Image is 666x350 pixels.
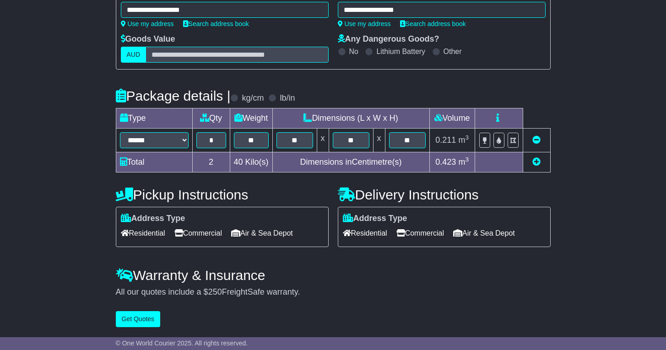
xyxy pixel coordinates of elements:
h4: Warranty & Insurance [116,268,551,283]
span: 40 [234,157,243,167]
a: Use my address [338,20,391,27]
td: Weight [230,108,272,129]
label: No [349,47,358,56]
span: Residential [343,226,387,240]
span: Residential [121,226,165,240]
a: Search address book [400,20,466,27]
a: Remove this item [532,135,541,145]
sup: 3 [465,134,469,141]
label: lb/in [280,93,295,103]
td: Type [116,108,192,129]
td: Qty [192,108,230,129]
td: x [317,129,329,152]
td: Dimensions (L x W x H) [272,108,429,129]
td: x [373,129,385,152]
span: Air & Sea Depot [453,226,515,240]
span: Commercial [396,226,444,240]
label: Lithium Battery [376,47,425,56]
a: Use my address [121,20,174,27]
label: Address Type [121,214,185,224]
td: Volume [429,108,475,129]
span: Air & Sea Depot [231,226,293,240]
td: Kilo(s) [230,152,272,172]
label: Other [444,47,462,56]
div: All our quotes include a $ FreightSafe warranty. [116,287,551,297]
span: m [458,135,469,145]
label: kg/cm [242,93,264,103]
label: Any Dangerous Goods? [338,34,439,44]
span: Commercial [174,226,222,240]
span: 250 [208,287,222,296]
h4: Package details | [116,88,231,103]
td: Dimensions in Centimetre(s) [272,152,429,172]
td: Total [116,152,192,172]
sup: 3 [465,156,469,163]
span: © One World Courier 2025. All rights reserved. [116,339,248,347]
label: Goods Value [121,34,175,44]
td: 2 [192,152,230,172]
span: m [458,157,469,167]
a: Search address book [183,20,249,27]
span: 0.423 [435,157,456,167]
a: Add new item [532,157,541,167]
label: Address Type [343,214,407,224]
button: Get Quotes [116,311,161,327]
h4: Delivery Instructions [338,187,551,202]
span: 0.211 [435,135,456,145]
label: AUD [121,47,146,63]
h4: Pickup Instructions [116,187,329,202]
